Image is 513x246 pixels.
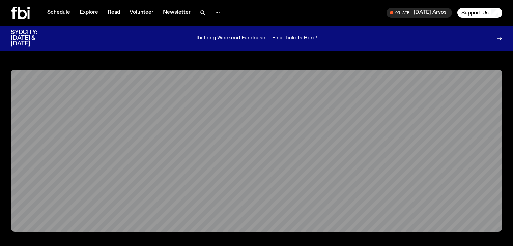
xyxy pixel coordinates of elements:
[125,8,158,18] a: Volunteer
[104,8,124,18] a: Read
[387,8,452,18] button: On Air[DATE] Arvos
[11,30,54,47] h3: SYDCITY: [DATE] & [DATE]
[76,8,102,18] a: Explore
[457,8,502,18] button: Support Us
[196,35,317,41] p: fbi Long Weekend Fundraiser - Final Tickets Here!
[43,8,74,18] a: Schedule
[461,10,489,16] span: Support Us
[159,8,195,18] a: Newsletter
